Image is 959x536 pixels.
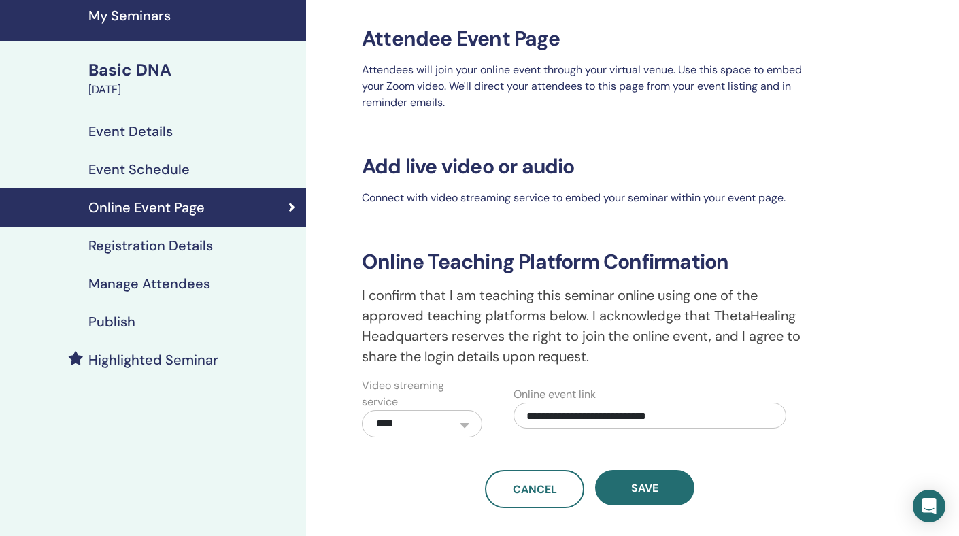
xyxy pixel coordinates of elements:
a: Cancel [485,470,584,508]
h4: Event Details [88,123,173,139]
span: Cancel [513,482,557,497]
p: Connect with video streaming service to embed your seminar within your event page. [354,190,826,206]
h4: Event Schedule [88,161,190,178]
h4: Manage Attendees [88,275,210,292]
div: [DATE] [88,82,298,98]
h3: Add live video or audio [354,154,826,179]
span: Save [631,481,658,495]
a: Basic DNA[DATE] [80,58,306,98]
h4: Publish [88,314,135,330]
p: I confirm that I am teaching this seminar online using one of the approved teaching platforms bel... [354,285,826,367]
h4: Highlighted Seminar [88,352,218,368]
h3: Attendee Event Page [354,27,826,51]
button: Save [595,470,694,505]
h4: Online Event Page [88,199,205,216]
h3: Online Teaching Platform Confirmation [354,250,826,274]
h4: My Seminars [88,7,298,24]
label: Online event link [514,386,596,403]
div: Basic DNA [88,58,298,82]
h4: Registration Details [88,237,213,254]
div: Open Intercom Messenger [913,490,945,522]
p: Attendees will join your online event through your virtual venue. Use this space to embed your Zo... [354,62,826,111]
label: Video streaming service [362,378,482,410]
